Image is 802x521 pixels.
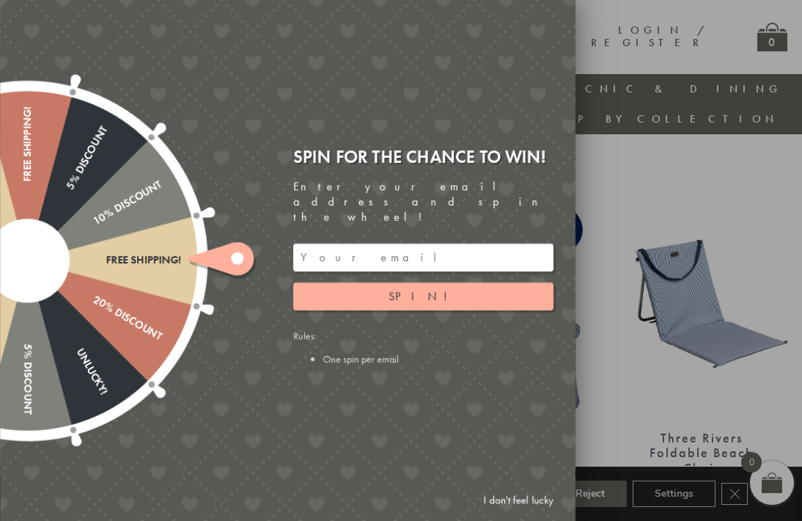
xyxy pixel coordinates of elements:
[323,352,553,365] li: One spin per email
[24,255,163,343] div: 20% Discount
[476,487,561,514] a: I don't feel lucky
[21,106,34,260] div: Free shipping!
[22,124,110,263] div: 5% Discount
[28,254,182,266] div: Free shipping!
[293,244,553,272] input: Your email
[293,179,553,225] div: Enter your email address and spin the wheel!
[293,145,553,168] div: Spin for the chance to win!
[24,178,163,266] div: 10% Discount
[22,258,110,397] div: Unlucky!
[389,288,458,304] span: Spin!
[293,329,553,365] div: Rules:
[21,260,34,415] div: 5% Discount
[293,283,553,310] button: Spin!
